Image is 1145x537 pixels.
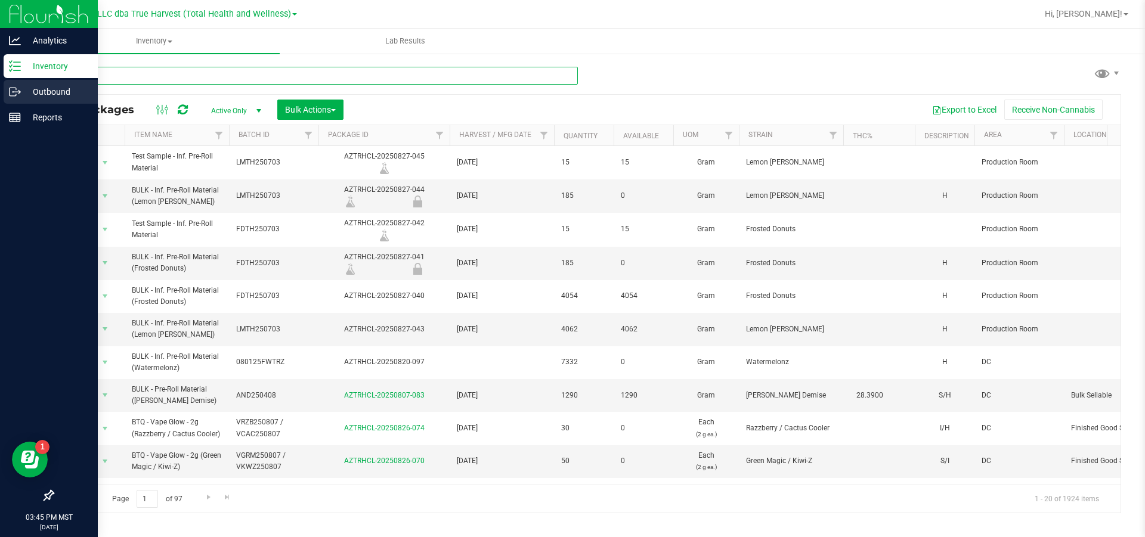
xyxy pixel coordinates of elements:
[236,190,311,201] span: LMTH250703
[621,290,666,302] span: 4054
[746,257,836,269] span: Frosted Donuts
[561,157,606,168] span: 15
[9,86,21,98] inline-svg: Outbound
[21,110,92,125] p: Reports
[561,390,606,401] span: 1290
[561,455,606,467] span: 50
[98,321,113,337] span: select
[922,322,967,336] div: H
[317,252,451,275] div: AZTRHCL-20250827-041
[561,290,606,302] span: 4054
[317,324,451,335] div: AZTRHCL-20250827-043
[236,483,311,505] span: VGRM250807 / VKWZ250807
[680,356,732,368] span: Gram
[621,390,666,401] span: 1290
[746,423,836,434] span: Razzberry / Cactus Cooler
[132,285,222,308] span: BULK - Inf. Pre-Roll Material (Frosted Donuts)
[317,290,451,302] div: AZTRHCL-20250827-040
[98,354,113,371] span: select
[922,289,967,303] div: H
[344,424,425,432] a: AZTRHCL-20250826-074
[9,60,21,72] inline-svg: Inventory
[680,483,732,505] span: Each
[924,132,969,140] a: Description
[680,461,732,473] p: (2 g ea.)
[236,417,311,439] span: VRZB250807 / VCAC250807
[132,483,222,505] span: BTQ - Vape Glow - 2g (Green Magic / Kiwi-Z)
[132,417,222,439] span: BTQ - Vape Glow - 2g (Razzberry / Cactus Cooler)
[680,417,732,439] span: Each
[850,387,889,404] span: 28.3900
[1073,131,1107,139] a: Location
[344,457,425,465] a: AZTRHCL-20250826-070
[457,290,547,302] span: [DATE]
[746,356,836,368] span: Watermelonz
[982,157,1057,168] span: Production Room
[328,131,369,139] a: Package ID
[317,162,451,174] div: Lab Sample
[623,132,659,140] a: Available
[134,131,172,139] a: Item Name
[98,254,113,271] span: select
[746,324,836,335] span: Lemon [PERSON_NAME]
[680,257,732,269] span: Gram
[561,257,606,269] span: 185
[132,151,222,173] span: Test Sample - Inf. Pre-Roll Material
[21,33,92,48] p: Analytics
[746,190,836,201] span: Lemon [PERSON_NAME]
[719,125,739,145] a: Filter
[746,455,836,467] span: Green Magic / Kiwi-Z
[132,450,222,473] span: BTQ - Vape Glow - 2g (Green Magic / Kiwi-Z)
[98,221,113,238] span: select
[236,324,311,335] span: LMTH250703
[982,390,1057,401] span: DC
[982,356,1057,368] span: DC
[457,390,547,401] span: [DATE]
[982,324,1057,335] span: Production Room
[457,190,547,201] span: [DATE]
[317,195,384,207] div: Lab Sample
[98,154,113,171] span: select
[5,512,92,523] p: 03:45 PM MST
[1025,490,1109,508] span: 1 - 20 of 1924 items
[236,157,311,168] span: LMTH250703
[457,324,547,335] span: [DATE]
[35,440,49,454] iframe: Resource center unread badge
[9,35,21,46] inline-svg: Analytics
[982,455,1057,467] span: DC
[369,36,441,46] span: Lab Results
[29,36,280,46] span: Inventory
[534,125,554,145] a: Filter
[680,190,732,201] span: Gram
[277,100,343,120] button: Bulk Actions
[98,453,113,470] span: select
[680,290,732,302] span: Gram
[430,125,450,145] a: Filter
[680,390,732,401] span: Gram
[132,218,222,241] span: Test Sample - Inf. Pre-Roll Material
[137,490,158,508] input: 1
[621,324,666,335] span: 4062
[621,423,666,434] span: 0
[35,9,291,19] span: DXR FINANCE 4 LLC dba True Harvest (Total Health and Wellness)
[680,324,732,335] span: Gram
[280,29,531,54] a: Lab Results
[98,387,113,403] span: select
[236,257,311,269] span: FDTH250703
[982,257,1057,269] span: Production Room
[285,105,336,114] span: Bulk Actions
[102,490,192,508] span: Page of 97
[9,111,21,123] inline-svg: Reports
[1044,125,1064,145] a: Filter
[317,356,451,368] div: AZTRHCL-20250820-097
[21,85,92,99] p: Outbound
[746,390,836,401] span: [PERSON_NAME] Demise
[982,423,1057,434] span: DC
[236,450,311,473] span: VGRM250807 / VKWZ250807
[5,523,92,532] p: [DATE]
[746,224,836,235] span: Frosted Donuts
[132,384,222,406] span: BULK - Pre-Roll Material ([PERSON_NAME] Demise)
[457,423,547,434] span: [DATE]
[621,224,666,235] span: 15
